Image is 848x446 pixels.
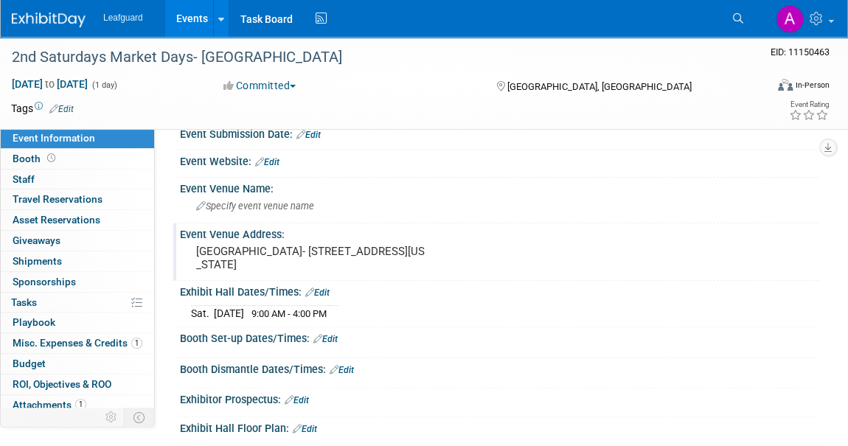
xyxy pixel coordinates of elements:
span: 1 [75,399,86,410]
div: 2nd Saturdays Market Days- [GEOGRAPHIC_DATA] [7,44,749,71]
img: Format-Inperson.png [778,79,793,91]
a: Booth [1,149,154,169]
a: Attachments1 [1,395,154,415]
span: to [43,78,57,90]
a: Playbook [1,313,154,332]
a: Travel Reservations [1,189,154,209]
div: Event Submission Date: [180,123,819,142]
div: Booth Dismantle Dates/Times: [180,358,819,377]
a: Edit [49,104,74,114]
span: Leafguard [103,13,143,23]
div: Event Venue Name: [180,178,819,196]
a: Edit [313,334,338,344]
span: Shipments [13,255,62,267]
pre: [GEOGRAPHIC_DATA]- [STREET_ADDRESS][US_STATE] [196,245,430,271]
span: Attachments [13,399,86,411]
a: Edit [296,130,321,140]
a: Edit [330,365,354,375]
span: [GEOGRAPHIC_DATA], [GEOGRAPHIC_DATA] [507,81,692,92]
span: Booth [13,153,58,164]
td: Personalize Event Tab Strip [99,408,125,427]
a: Staff [1,170,154,189]
a: Tasks [1,293,154,313]
span: Playbook [13,316,55,328]
td: Sat. [191,306,214,321]
span: Budget [13,358,46,369]
span: Tasks [11,296,37,308]
div: Event Website: [180,150,819,170]
a: Edit [285,395,309,405]
span: Sponsorships [13,276,76,288]
a: Asset Reservations [1,210,154,230]
img: ExhibitDay [12,13,86,27]
span: Travel Reservations [13,193,102,205]
a: ROI, Objectives & ROO [1,374,154,394]
img: Arlene Duncan [776,5,804,33]
span: [DATE] [DATE] [11,77,88,91]
a: Event Information [1,128,154,148]
td: [DATE] [214,306,244,321]
span: (1 day) [91,80,117,90]
div: Exhibit Hall Floor Plan: [180,417,819,436]
div: In-Person [795,80,830,91]
div: Event Rating [789,101,829,108]
span: Asset Reservations [13,214,100,226]
span: ROI, Objectives & ROO [13,378,111,390]
a: Misc. Expenses & Credits1 [1,333,154,353]
span: 9:00 AM - 4:00 PM [251,308,327,319]
a: Sponsorships [1,272,154,292]
div: Event Format [703,77,830,99]
span: Event ID: 11150463 [771,46,830,58]
span: Event Information [13,132,95,144]
a: Edit [293,424,317,434]
span: 1 [131,338,142,349]
div: Exhibit Hall Dates/Times: [180,281,819,300]
div: Exhibitor Prospectus: [180,388,819,408]
td: Toggle Event Tabs [125,408,155,427]
span: Specify event venue name [196,201,314,212]
button: Committed [218,78,302,93]
span: Giveaways [13,234,60,246]
a: Budget [1,354,154,374]
span: Misc. Expenses & Credits [13,337,142,349]
span: Booth not reserved yet [44,153,58,164]
a: Edit [305,288,330,298]
td: Tags [11,101,74,116]
a: Giveaways [1,231,154,251]
div: Booth Set-up Dates/Times: [180,327,819,346]
a: Edit [255,157,279,167]
div: Event Venue Address: [180,223,819,242]
span: Staff [13,173,35,185]
a: Shipments [1,251,154,271]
